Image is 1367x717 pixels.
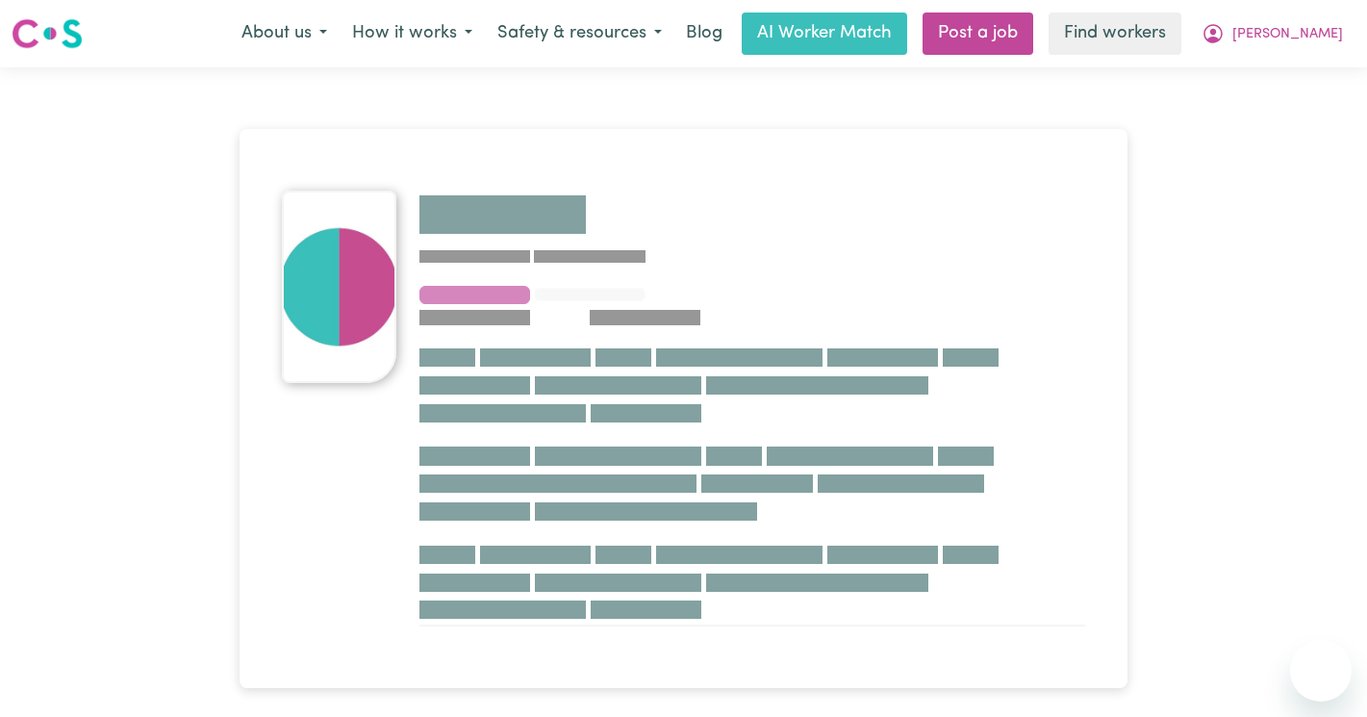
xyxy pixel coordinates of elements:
[1049,13,1181,55] a: Find workers
[485,13,674,54] button: Safety & resources
[1232,24,1343,45] span: [PERSON_NAME]
[12,12,83,56] a: Careseekers logo
[742,13,907,55] a: AI Worker Match
[1189,13,1355,54] button: My Account
[923,13,1033,55] a: Post a job
[1290,640,1352,702] iframe: Button to launch messaging window
[12,16,83,51] img: Careseekers logo
[340,13,485,54] button: How it works
[674,13,734,55] a: Blog
[229,13,340,54] button: About us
